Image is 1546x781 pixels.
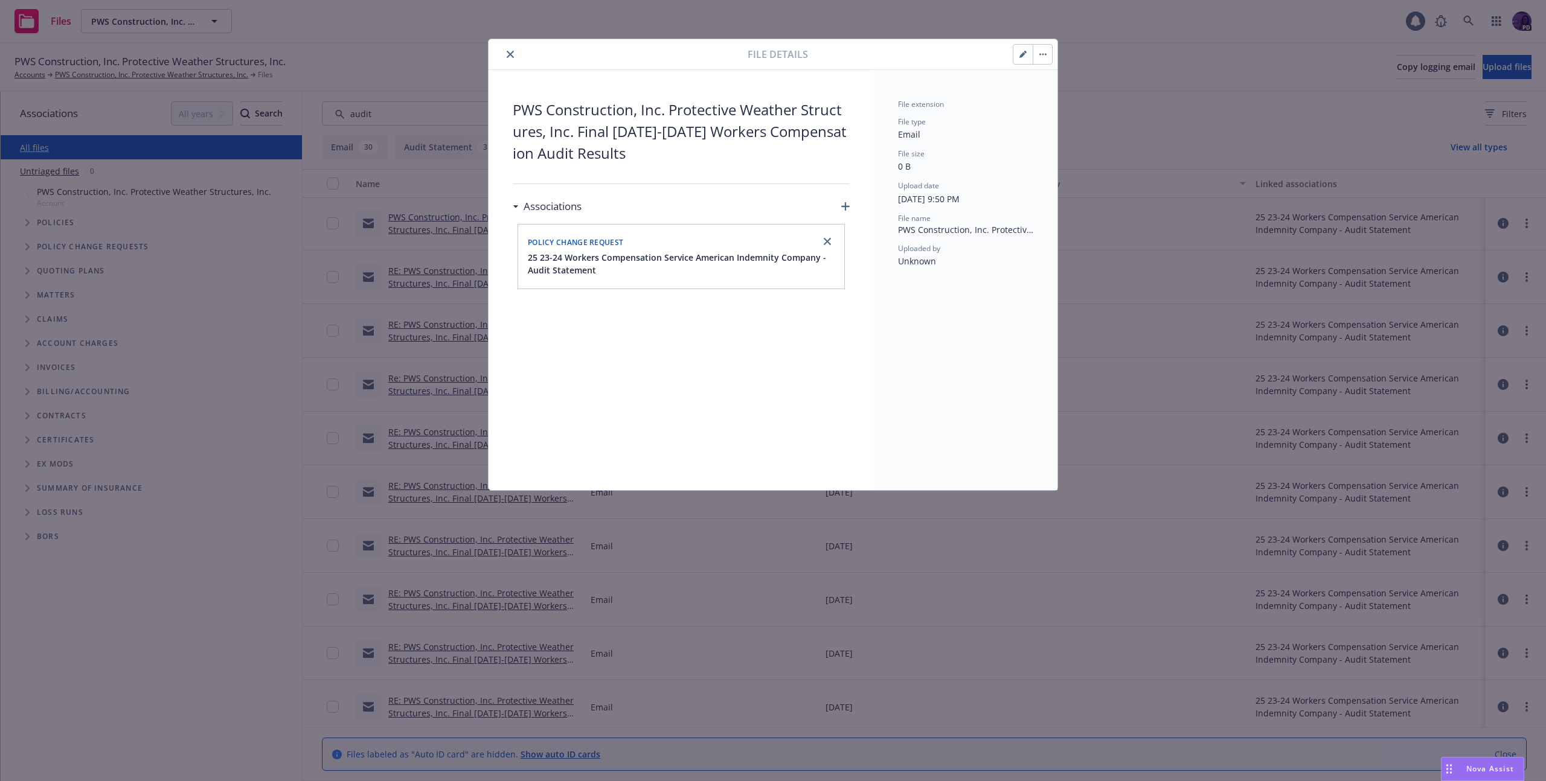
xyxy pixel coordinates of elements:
[898,223,1033,236] span: PWS Construction, Inc. Protective Weather Structures, Inc. Final [DATE]-[DATE] Workers Compensati...
[898,129,920,140] span: Email
[1442,757,1457,780] div: Drag to move
[528,251,837,276] button: 25 23-24 Workers Compensation Service American Indemnity Company - Audit Statement
[524,199,582,214] h3: Associations
[898,148,925,159] span: File size
[898,116,926,127] span: File type
[898,99,944,109] span: File extension
[898,255,936,267] span: Unknown
[898,193,960,205] span: [DATE] 9:50 PM
[528,237,623,247] span: Policy change request
[898,213,931,223] span: File name
[898,180,939,191] span: Upload date
[898,243,940,253] span: Uploaded by
[820,234,835,249] a: close
[748,47,808,62] span: File details
[898,161,911,172] span: 0 B
[1466,763,1514,774] span: Nova Assist
[513,199,582,214] div: Associations
[513,99,850,164] span: PWS Construction, Inc. Protective Weather Structures, Inc. Final [DATE]-[DATE] Workers Compensati...
[1441,757,1524,781] button: Nova Assist
[503,47,518,62] button: close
